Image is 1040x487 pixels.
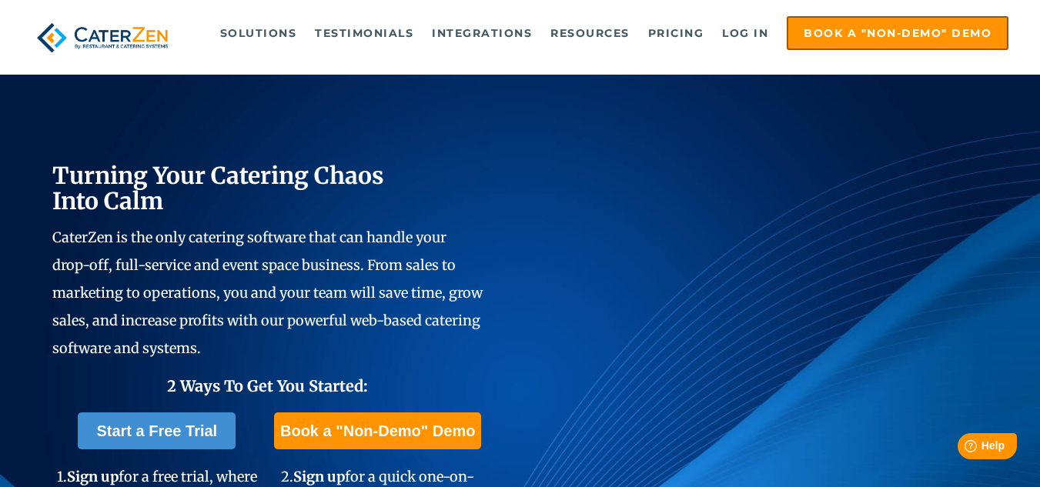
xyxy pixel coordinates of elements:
img: caterzen [32,16,174,59]
span: CaterZen is the only catering software that can handle your drop-off, full-service and event spac... [52,228,483,357]
a: Integrations [424,18,540,48]
a: Book a "Non-Demo" Demo [274,412,481,449]
a: Pricing [640,18,712,48]
a: Resources [543,18,637,48]
div: Navigation Menu [199,16,1009,50]
span: Sign up [293,468,345,485]
a: Log in [714,18,776,48]
span: Sign up [67,468,119,485]
a: Book a "Non-Demo" Demo [787,16,1008,50]
a: Start a Free Trial [78,412,236,449]
a: Solutions [212,18,305,48]
a: Testimonials [307,18,421,48]
span: 2 Ways To Get You Started: [167,376,368,395]
iframe: Help widget launcher [903,427,1023,470]
span: Turning Your Catering Chaos Into Calm [52,161,384,215]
